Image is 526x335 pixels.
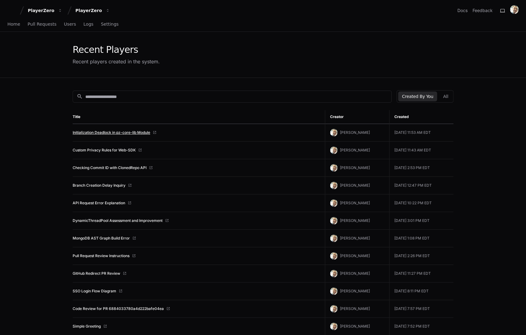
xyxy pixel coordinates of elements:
[340,289,370,293] span: [PERSON_NAME]
[330,199,337,207] img: avatar
[330,129,337,136] img: avatar
[73,5,112,16] button: PlayerZero
[398,91,437,101] button: Created By You
[389,282,453,300] td: [DATE] 8:11 PM EDT
[340,201,370,205] span: [PERSON_NAME]
[101,22,118,26] span: Settings
[330,217,337,224] img: avatar
[73,58,160,65] div: Recent players created in the system.
[330,270,337,277] img: avatar
[389,177,453,194] td: [DATE] 12:47 PM EDT
[101,17,118,32] a: Settings
[77,93,83,100] mat-icon: search
[73,44,160,55] div: Recent Players
[330,146,337,154] img: avatar
[389,124,453,142] td: [DATE] 11:53 AM EDT
[330,182,337,189] img: avatar
[340,148,370,152] span: [PERSON_NAME]
[330,164,337,172] img: avatar
[28,17,56,32] a: Pull Requests
[330,287,337,295] img: avatar
[389,300,453,318] td: [DATE] 7:57 PM EDT
[389,142,453,159] td: [DATE] 11:43 AM EDT
[340,271,370,276] span: [PERSON_NAME]
[73,324,101,329] a: Simple Greeting
[83,22,93,26] span: Logs
[389,247,453,265] td: [DATE] 2:26 PM EDT
[73,236,130,241] a: MongoDB AST Graph Build Error
[439,91,452,101] button: All
[73,148,136,153] a: Custom Privacy Rules for Web-SDK
[389,110,453,124] th: Created
[73,271,120,276] a: GitHub Redirect PR Review
[73,201,125,206] a: API Request Error Explanation
[389,212,453,230] td: [DATE] 3:01 PM EDT
[73,130,150,135] a: Initialization Deadlock in pz-core-lib Module
[330,305,337,312] img: avatar
[75,7,102,14] div: PlayerZero
[473,7,493,14] button: Feedback
[83,17,93,32] a: Logs
[340,236,370,240] span: [PERSON_NAME]
[73,253,129,258] a: Pull Request Review Instructions
[28,7,54,14] div: PlayerZero
[325,110,389,124] th: Creator
[340,306,370,311] span: [PERSON_NAME]
[73,110,325,124] th: Title
[73,183,125,188] a: Branch Creation Delay Inquiry
[73,306,164,311] a: Code Review for PR 6884033780a4d222bafe04ea
[330,323,337,330] img: avatar
[330,235,337,242] img: avatar
[389,265,453,282] td: [DATE] 11:27 PM EDT
[389,194,453,212] td: [DATE] 10:22 PM EDT
[389,159,453,177] td: [DATE] 2:53 PM EDT
[7,22,20,26] span: Home
[340,165,370,170] span: [PERSON_NAME]
[340,130,370,135] span: [PERSON_NAME]
[73,289,116,294] a: SSO Login Flow Diagram
[28,22,56,26] span: Pull Requests
[510,5,519,14] img: avatar
[64,22,76,26] span: Users
[7,17,20,32] a: Home
[340,324,370,329] span: [PERSON_NAME]
[73,165,146,170] a: Checking Commit ID with ClonedRepo API
[64,17,76,32] a: Users
[73,218,163,223] a: DynamicThreadPool Assessment and Improvement
[330,252,337,260] img: avatar
[340,218,370,223] span: [PERSON_NAME]
[457,7,468,14] a: Docs
[340,253,370,258] span: [PERSON_NAME]
[25,5,65,16] button: PlayerZero
[389,230,453,247] td: [DATE] 1:08 PM EDT
[340,183,370,188] span: [PERSON_NAME]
